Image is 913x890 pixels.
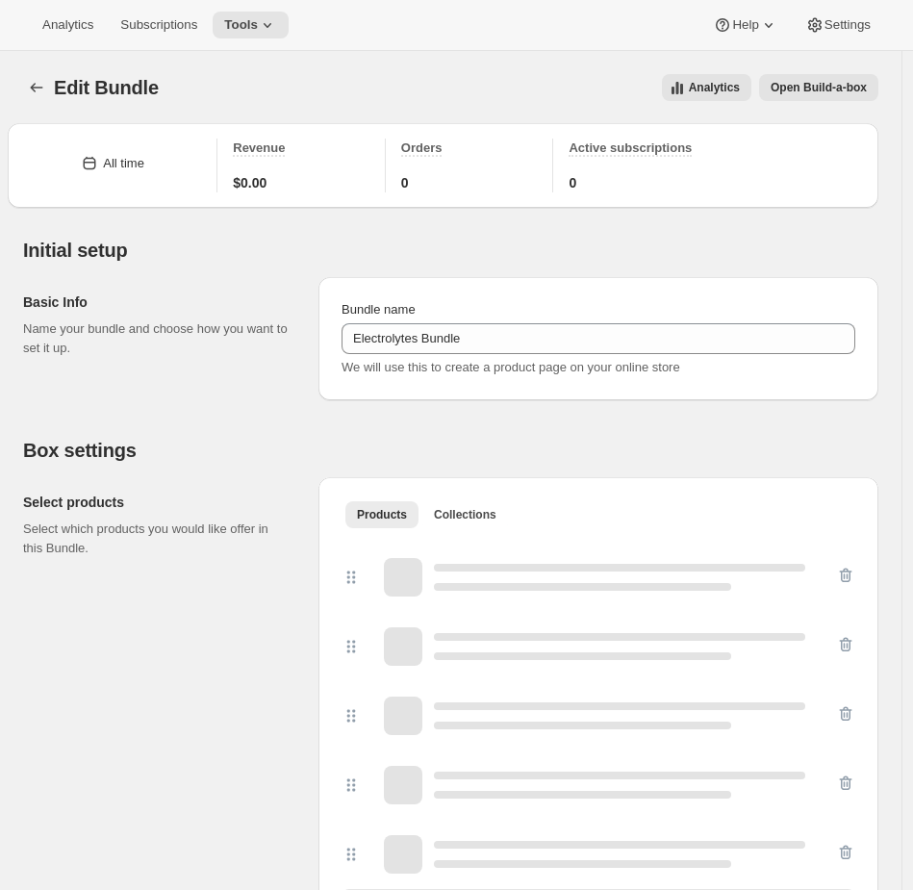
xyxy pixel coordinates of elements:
h2: Box settings [23,439,878,462]
span: Tools [224,17,258,33]
button: Settings [794,12,882,38]
button: View all analytics related to this specific bundles, within certain timeframes [662,74,751,101]
h2: Basic Info [23,292,288,312]
button: Subscriptions [109,12,209,38]
input: ie. Smoothie box [342,323,855,354]
span: 0 [569,173,576,192]
span: Analytics [42,17,93,33]
span: Help [732,17,758,33]
p: Name your bundle and choose how you want to set it up. [23,319,288,358]
span: $0.00 [233,173,266,192]
span: Orders [401,140,443,155]
button: View links to open the build-a-box on the online store [759,74,878,101]
span: Revenue [233,140,285,155]
span: 0 [401,173,409,192]
span: Edit Bundle [54,77,159,98]
button: Tools [213,12,289,38]
h2: Initial setup [23,239,878,262]
span: Settings [824,17,871,33]
span: Products [357,507,407,522]
div: All time [103,154,144,173]
span: Subscriptions [120,17,197,33]
span: We will use this to create a product page on your online store [342,360,680,374]
span: Active subscriptions [569,140,692,155]
button: Help [701,12,789,38]
span: Collections [434,507,496,522]
span: Open Build-a-box [771,80,867,95]
span: Analytics [689,80,740,95]
h2: Select products [23,493,288,512]
button: Bundles [23,74,50,101]
span: Bundle name [342,302,416,317]
button: Analytics [31,12,105,38]
p: Select which products you would like offer in this Bundle. [23,520,288,558]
